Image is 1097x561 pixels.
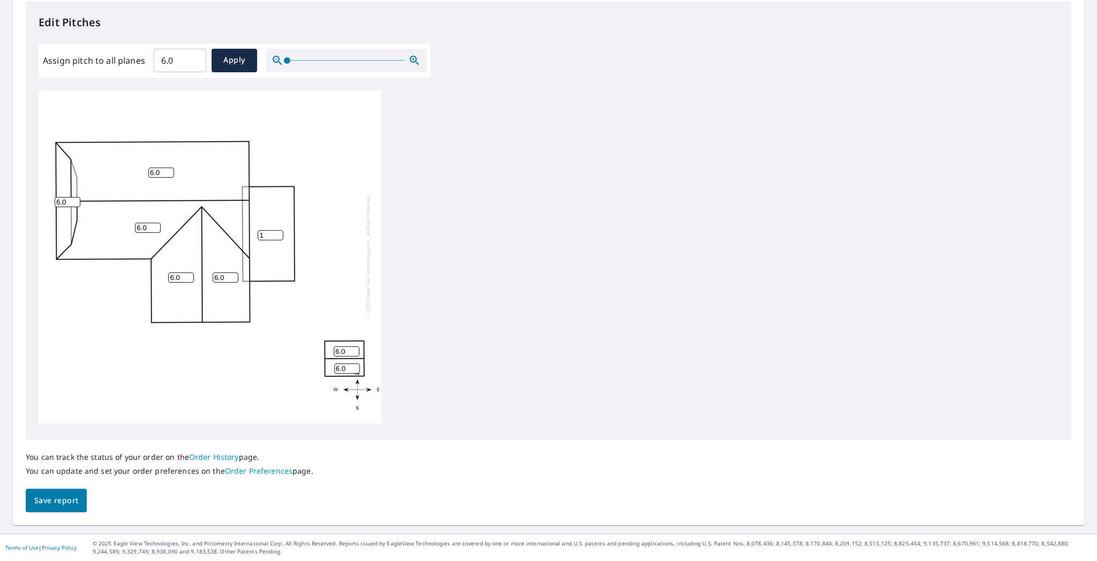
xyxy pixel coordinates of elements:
input: 00.0 [154,46,206,75]
p: You can update and set your order preferences on the page. [26,466,313,476]
span: Save report [34,494,78,507]
label: Assign pitch to all planes [43,54,145,67]
a: Privacy Policy [42,544,77,551]
span: Apply [220,54,249,67]
p: Edit Pitches [39,14,1058,31]
p: © 2025 Eagle View Technologies, Inc. and Pictometry International Corp. All Rights Reserved. Repo... [93,540,1092,556]
p: | [5,544,77,551]
a: Order History [189,452,239,462]
a: Order Preferences [225,466,292,476]
a: Terms of Use [5,544,39,551]
p: You can track the status of your order on the page. [26,452,313,462]
button: Save report [26,489,87,513]
button: Apply [212,49,257,72]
